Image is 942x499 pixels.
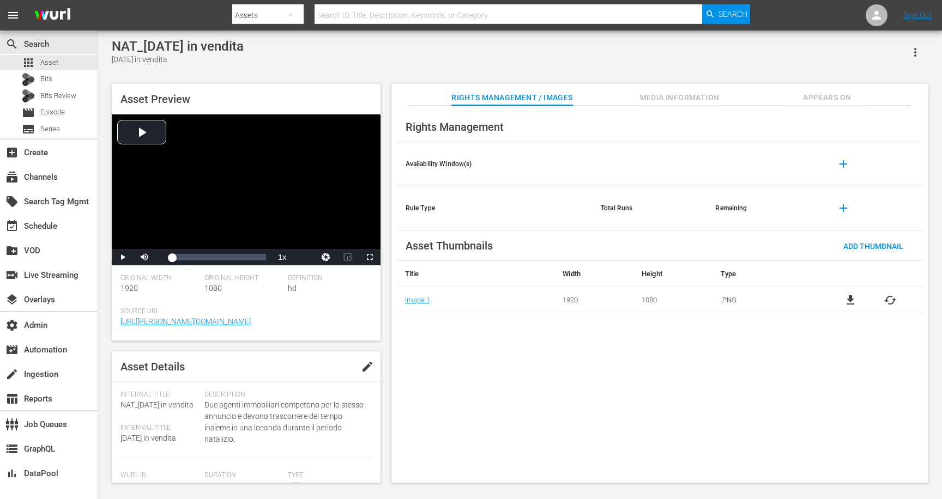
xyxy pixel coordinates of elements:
[204,481,249,490] span: 01:23:09.518
[26,3,78,28] img: ans4CAIJ8jUAAAAAAAAAAAAAAAAAAAAAAAAgQb4GAAAAAAAAAAAAAAAAAAAAAAAAJMjXAAAAAAAAAAAAAAAAAAAAAAAAgAT5G...
[5,442,19,455] span: GraphQL
[288,471,366,480] span: Type
[337,249,359,265] button: Picture-in-Picture
[406,120,504,133] span: Rights Management
[835,236,912,255] button: Add Thumbnail
[120,434,176,442] span: [DATE] in vendita
[406,239,493,252] span: Asset Thumbnails
[5,171,19,184] span: Channels
[903,11,932,20] a: Sign Out
[204,471,283,480] span: Duration
[120,471,199,480] span: Wurl Id
[120,284,138,293] span: 1920
[120,360,185,373] span: Asset Details
[120,317,251,326] a: [URL][PERSON_NAME][DOMAIN_NAME]
[835,242,912,251] span: Add Thumbnail
[354,354,381,380] button: edit
[204,391,366,399] span: Description:
[172,254,266,260] div: Progress Bar
[5,220,19,233] span: Schedule
[112,54,244,65] div: [DATE] in vendita
[706,186,821,230] th: Remaining
[120,481,160,490] span: 193790136
[712,287,818,313] td: .PNG
[40,107,65,118] span: Episode
[204,399,366,445] span: Due agenti immobiliari competono per lo stesso annuncio e devono trascorrere del tempo insieme in...
[592,186,706,230] th: Total Runs
[451,91,572,105] span: Rights Management / Images
[397,186,592,230] th: Rule Type
[554,287,633,313] td: 1920
[288,274,366,283] span: Definition
[112,39,244,54] div: NAT_[DATE] in vendita
[120,93,190,106] span: Asset Preview
[288,284,297,293] span: hd
[120,274,199,283] span: Original Width
[359,249,381,265] button: Fullscreen
[5,269,19,282] span: Live Streaming
[554,261,633,287] th: Width
[288,481,307,490] span: Video
[5,392,19,405] span: Reports
[120,391,199,399] span: Internal Title:
[120,400,194,409] span: NAT_[DATE] in vendita
[40,74,52,84] span: Bits
[112,249,134,265] button: Play
[271,249,293,265] button: Playback Rate
[405,296,430,304] a: Image 1
[22,73,35,86] div: Bits
[5,195,19,208] span: Search Tag Mgmt
[397,261,555,287] th: Title
[5,293,19,306] span: Overlays
[837,202,850,215] span: add
[5,343,19,356] span: Automation
[120,307,366,316] span: Source Url
[120,424,199,433] span: External Title:
[40,57,58,68] span: Asset
[22,56,35,69] span: Asset
[22,106,35,119] span: Episode
[134,249,155,265] button: Mute
[40,124,60,135] span: Series
[712,261,818,287] th: Type
[40,90,76,101] span: Bits Review
[5,368,19,381] span: Ingestion
[5,418,19,431] span: Job Queues
[633,287,712,313] td: 1080
[5,319,19,332] span: Admin
[844,294,857,307] a: file_download
[397,142,592,186] th: Availability Window(s)
[315,249,337,265] button: Jump To Time
[884,294,897,307] button: cached
[22,123,35,136] span: Series
[7,9,20,22] span: menu
[5,244,19,257] span: VOD
[204,284,222,293] span: 1080
[786,91,868,105] span: Appears On
[361,360,374,373] span: edit
[633,261,712,287] th: Height
[112,114,381,265] div: Video Player
[718,4,747,24] span: Search
[837,157,850,171] span: add
[639,91,721,105] span: Media Information
[22,89,35,102] div: Bits Review
[5,467,19,480] span: DataPool
[702,4,750,24] button: Search
[204,274,283,283] span: Original Height
[830,195,856,221] button: add
[5,146,19,159] span: Create
[830,151,856,177] button: add
[5,38,19,51] span: Search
